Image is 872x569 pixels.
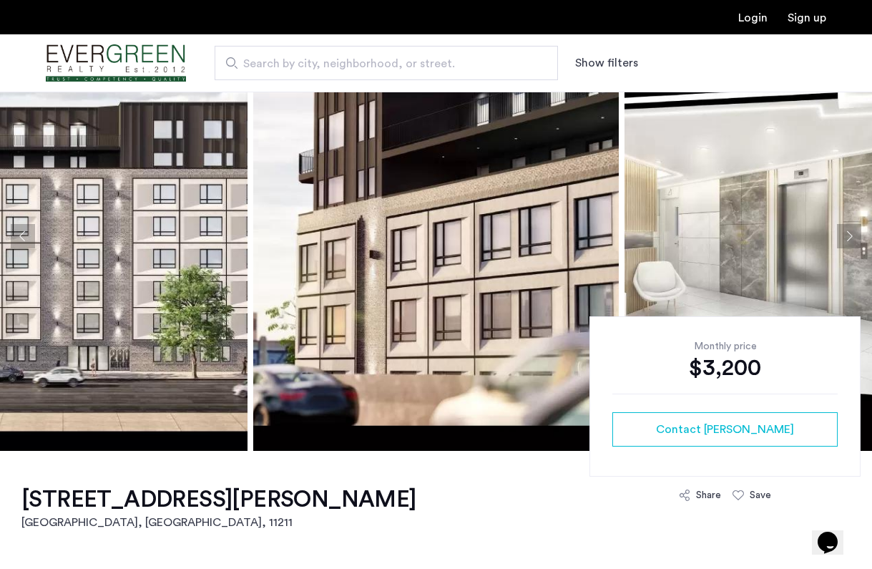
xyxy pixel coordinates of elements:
[812,512,858,555] iframe: chat widget
[243,55,518,72] span: Search by city, neighborhood, or street.
[612,412,838,447] button: button
[788,12,826,24] a: Registration
[46,37,186,90] img: logo
[696,488,721,502] div: Share
[738,12,768,24] a: Login
[11,224,35,248] button: Previous apartment
[21,485,416,514] h1: [STREET_ADDRESS][PERSON_NAME]
[46,37,186,90] a: Cazamio Logo
[253,21,619,451] img: apartment
[656,421,794,438] span: Contact [PERSON_NAME]
[750,488,771,502] div: Save
[21,485,416,531] a: [STREET_ADDRESS][PERSON_NAME][GEOGRAPHIC_DATA], [GEOGRAPHIC_DATA], 11211
[837,224,861,248] button: Next apartment
[21,514,416,531] h2: [GEOGRAPHIC_DATA], [GEOGRAPHIC_DATA] , 11211
[612,354,838,382] div: $3,200
[612,339,838,354] div: Monthly price
[575,54,638,72] button: Show or hide filters
[215,46,558,80] input: Apartment Search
